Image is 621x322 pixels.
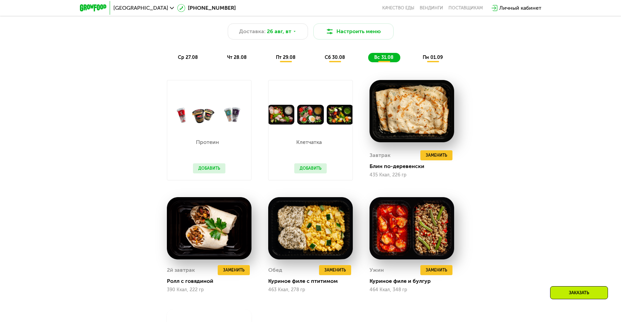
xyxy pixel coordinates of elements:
[370,265,384,275] div: Ужин
[423,55,443,60] span: пн 01.09
[294,163,327,173] button: Добавить
[227,55,247,60] span: чт 28.08
[420,150,452,160] button: Заменить
[426,152,447,159] span: Заменить
[167,278,257,285] div: Ролл с говядиной
[267,27,291,35] span: 26 авг, вт
[426,267,447,273] span: Заменить
[193,140,222,145] p: Протеин
[294,140,323,145] p: Клетчатка
[319,265,351,275] button: Заменить
[370,278,459,285] div: Куриное филе и булгур
[167,287,251,293] div: 390 Ккал, 222 гр
[370,172,454,178] div: 435 Ккал, 226 гр
[178,55,198,60] span: ср 27.08
[167,265,195,275] div: 2й завтрак
[499,4,541,12] div: Личный кабинет
[218,265,250,275] button: Заменить
[113,5,168,11] span: [GEOGRAPHIC_DATA]
[550,286,608,299] div: Заказать
[268,287,353,293] div: 463 Ккал, 278 гр
[382,5,414,11] a: Качество еды
[325,55,345,60] span: сб 30.08
[276,55,296,60] span: пт 29.08
[324,267,346,273] span: Заменить
[223,267,244,273] span: Заменить
[370,163,459,170] div: Блин по-деревенски
[420,5,443,11] a: Вендинги
[370,150,391,160] div: Завтрак
[420,265,452,275] button: Заменить
[268,278,358,285] div: Куриное филе с птитимом
[448,5,483,11] div: поставщикам
[370,287,454,293] div: 464 Ккал, 348 гр
[268,265,282,275] div: Обед
[374,55,394,60] span: вс 31.08
[177,4,236,12] a: [PHONE_NUMBER]
[313,23,394,39] button: Настроить меню
[239,27,266,35] span: Доставка:
[193,163,225,173] button: Добавить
